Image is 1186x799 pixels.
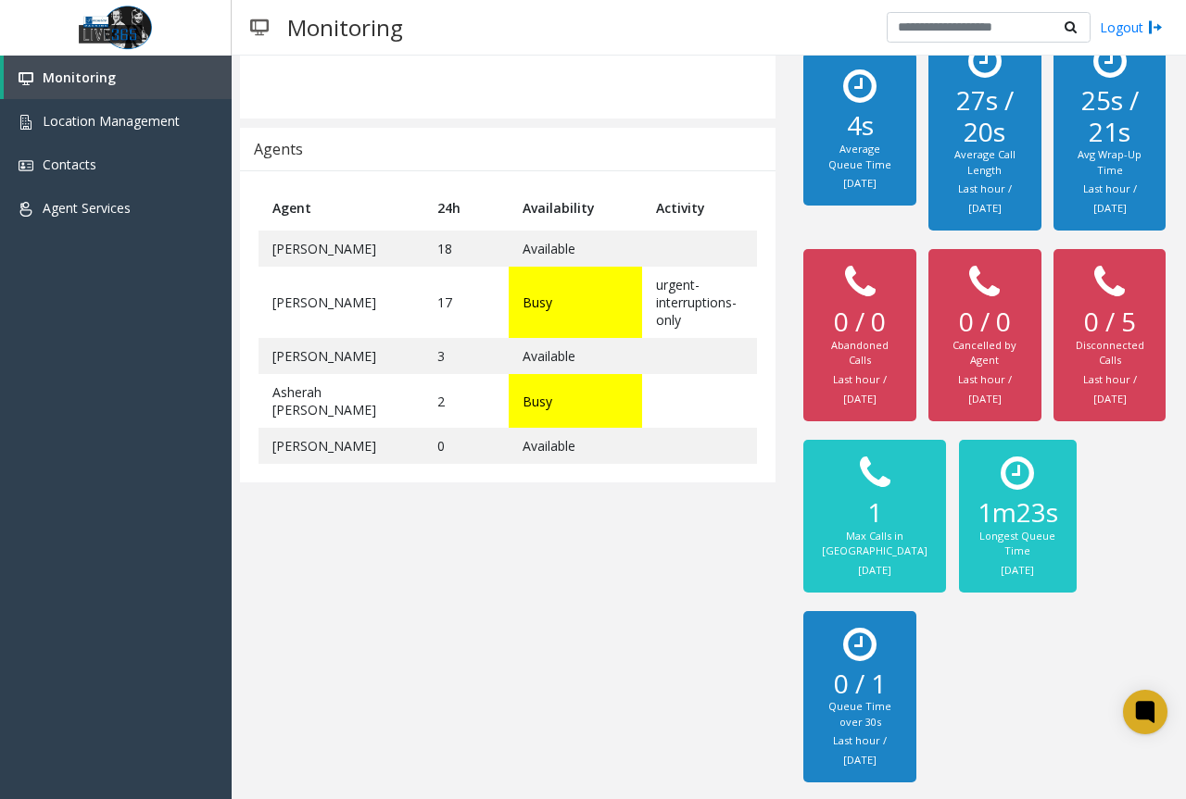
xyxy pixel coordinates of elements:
[423,374,508,428] td: 2
[822,699,897,730] div: Queue Time over 30s
[4,56,232,99] a: Monitoring
[509,374,642,428] td: Busy
[19,71,33,86] img: 'icon'
[259,185,423,231] th: Agent
[43,156,96,173] span: Contacts
[958,181,1012,215] small: Last hour / [DATE]
[259,267,423,338] td: [PERSON_NAME]
[250,5,269,50] img: pageIcon
[259,428,423,464] td: [PERSON_NAME]
[259,338,423,374] td: [PERSON_NAME]
[822,110,897,142] h2: 4s
[43,199,131,217] span: Agent Services
[1001,563,1034,577] small: [DATE]
[822,306,897,338] h2: 0 / 0
[509,185,642,231] th: Availability
[43,69,116,86] span: Monitoring
[1072,85,1147,147] h2: 25s / 21s
[822,529,927,559] div: Max Calls in [GEOGRAPHIC_DATA]
[833,733,887,767] small: Last hour / [DATE]
[509,428,642,464] td: Available
[423,231,508,267] td: 18
[278,5,412,50] h3: Monitoring
[254,137,303,161] div: Agents
[1083,181,1137,215] small: Last hour / [DATE]
[642,267,757,338] td: urgent-interruptions-only
[947,306,1022,338] h2: 0 / 0
[423,185,508,231] th: 24h
[1100,18,1163,37] a: Logout
[19,202,33,217] img: 'icon'
[843,176,877,190] small: [DATE]
[1083,372,1137,406] small: Last hour / [DATE]
[1072,147,1147,178] div: Avg Wrap-Up Time
[958,372,1012,406] small: Last hour / [DATE]
[259,374,423,428] td: Asherah [PERSON_NAME]
[978,497,1058,529] h2: 1m23s
[19,115,33,130] img: 'icon'
[947,85,1022,147] h2: 27s / 20s
[423,267,508,338] td: 17
[1072,338,1147,368] div: Disconnected Calls
[509,338,642,374] td: Available
[978,529,1058,559] div: Longest Queue Time
[423,338,508,374] td: 3
[947,338,1022,368] div: Cancelled by Agent
[43,112,180,130] span: Location Management
[423,428,508,464] td: 0
[1148,18,1163,37] img: logout
[947,147,1022,178] div: Average Call Length
[259,231,423,267] td: [PERSON_NAME]
[1072,306,1147,338] h2: 0 / 5
[822,338,897,368] div: Abandoned Calls
[822,668,897,700] h2: 0 / 1
[833,372,887,406] small: Last hour / [DATE]
[822,497,927,529] h2: 1
[19,158,33,173] img: 'icon'
[642,185,757,231] th: Activity
[509,231,642,267] td: Available
[858,563,891,577] small: [DATE]
[509,267,642,338] td: Busy
[822,142,897,172] div: Average Queue Time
